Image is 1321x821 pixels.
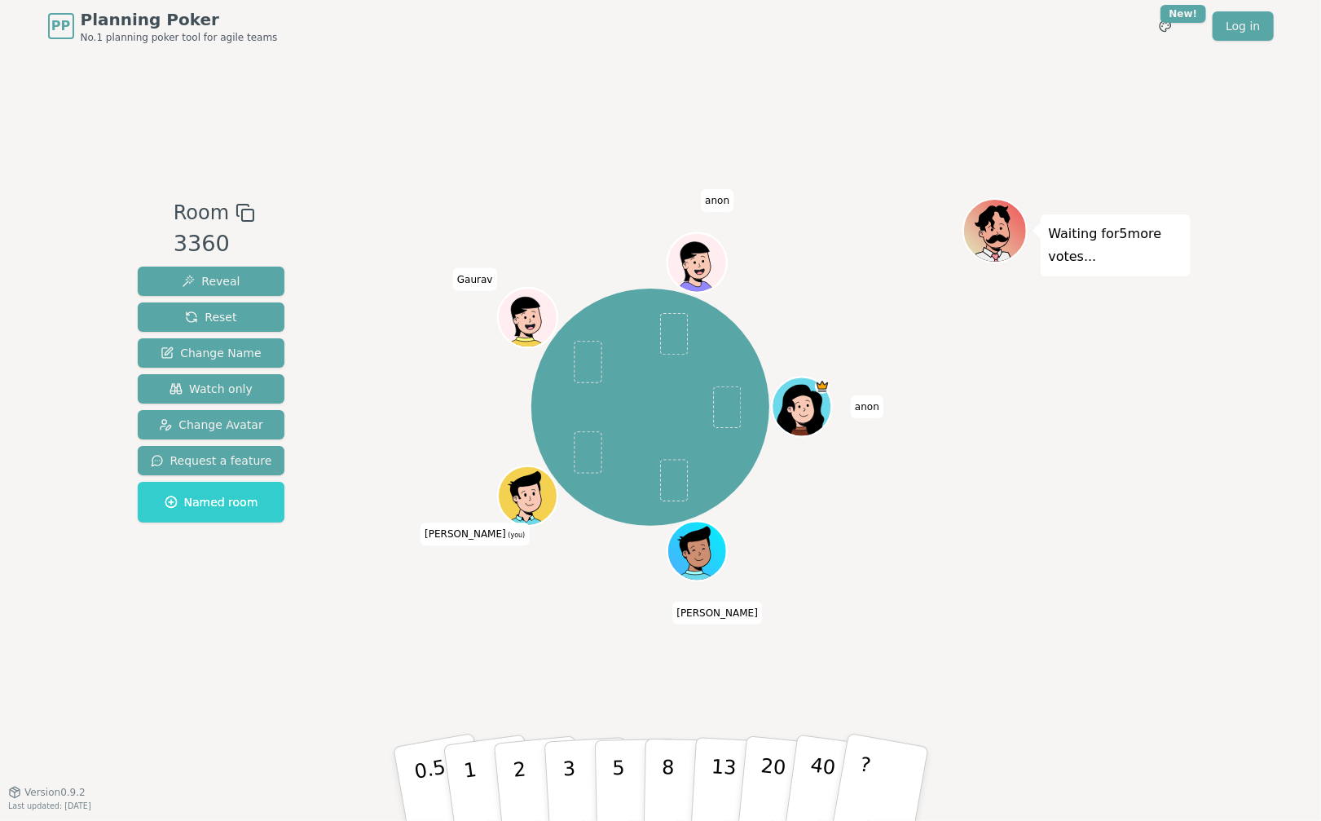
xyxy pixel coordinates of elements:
[138,302,285,332] button: Reset
[500,468,556,524] button: Click to change your avatar
[185,309,236,325] span: Reset
[138,410,285,439] button: Change Avatar
[81,8,278,31] span: Planning Poker
[138,338,285,368] button: Change Name
[51,16,70,36] span: PP
[165,494,258,510] span: Named room
[138,446,285,475] button: Request a feature
[1049,223,1182,268] p: Waiting for 5 more votes...
[672,602,762,625] span: Click to change your name
[24,786,86,799] span: Version 0.9.2
[1160,5,1207,23] div: New!
[1213,11,1273,41] a: Log in
[182,273,240,289] span: Reveal
[421,523,529,546] span: Click to change your name
[81,31,278,44] span: No.1 planning poker tool for agile teams
[8,801,91,810] span: Last updated: [DATE]
[138,482,285,523] button: Named room
[170,381,253,397] span: Watch only
[506,532,526,540] span: (you)
[851,395,883,418] span: Click to change your name
[161,345,261,361] span: Change Name
[8,786,86,799] button: Version0.9.2
[159,417,263,433] span: Change Avatar
[174,198,229,227] span: Room
[815,379,830,394] span: anon is the host
[174,227,255,261] div: 3360
[453,268,497,291] span: Click to change your name
[48,8,278,44] a: PPPlanning PokerNo.1 planning poker tool for agile teams
[701,189,733,212] span: Click to change your name
[1151,11,1180,41] button: New!
[138,267,285,296] button: Reveal
[151,452,272,469] span: Request a feature
[138,374,285,404] button: Watch only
